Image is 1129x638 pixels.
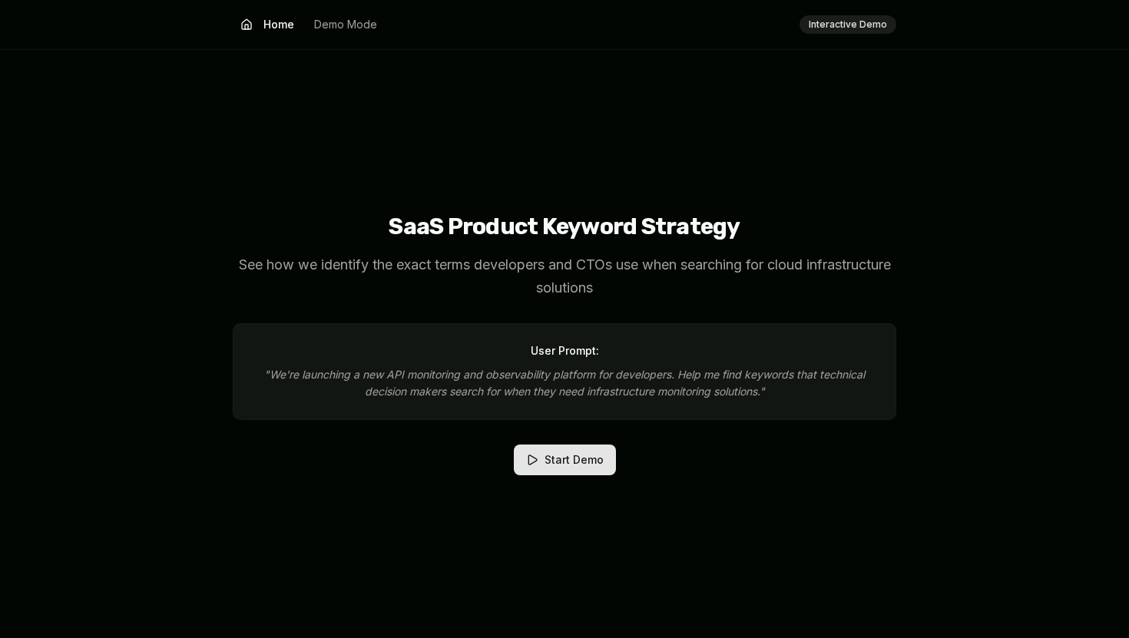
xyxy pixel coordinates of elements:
[252,342,877,360] p: User Prompt:
[314,17,377,32] span: Demo Mode
[233,213,896,242] h1: SaaS Product Keyword Strategy
[514,445,616,475] button: Start Demo
[233,12,302,37] button: Home
[233,253,896,299] p: See how we identify the exact terms developers and CTOs use when searching for cloud infrastructu...
[800,15,896,34] div: Interactive Demo
[252,366,877,402] p: " We're launching a new API monitoring and observability platform for developers. Help me find ke...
